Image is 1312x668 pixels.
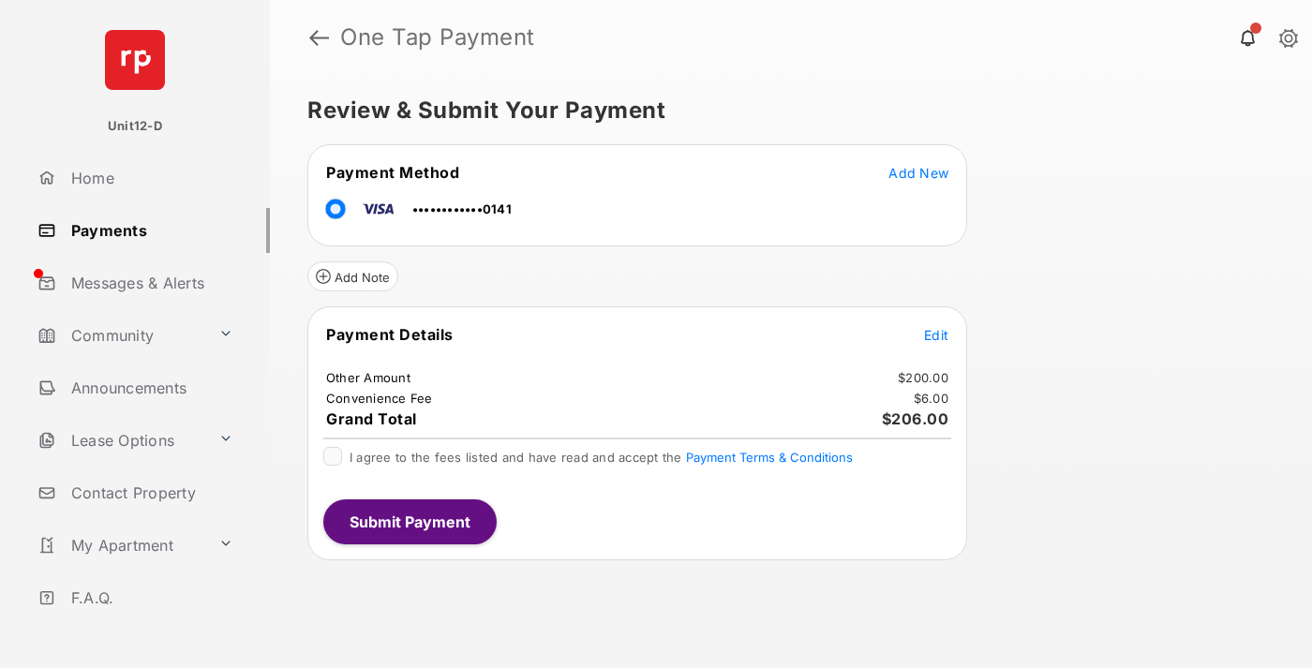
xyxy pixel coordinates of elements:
a: My Apartment [30,523,211,568]
span: Add New [888,165,948,181]
span: I agree to the fees listed and have read and accept the [350,450,853,465]
a: Announcements [30,365,270,410]
img: svg+xml;base64,PHN2ZyB4bWxucz0iaHR0cDovL3d3dy53My5vcmcvMjAwMC9zdmciIHdpZHRoPSI2NCIgaGVpZ2h0PSI2NC... [105,30,165,90]
a: Lease Options [30,418,211,463]
a: Community [30,313,211,358]
button: Add Note [307,261,398,291]
a: Home [30,156,270,200]
td: Convenience Fee [325,390,434,407]
span: ••••••••••••0141 [412,201,512,216]
a: Messages & Alerts [30,260,270,305]
button: I agree to the fees listed and have read and accept the [686,450,853,465]
a: Contact Property [30,470,270,515]
h5: Review & Submit Your Payment [307,99,1260,122]
p: Unit12-D [108,117,162,136]
button: Submit Payment [323,499,497,544]
td: $6.00 [913,390,949,407]
a: F.A.Q. [30,575,270,620]
span: Payment Method [326,163,459,182]
button: Add New [888,163,948,182]
span: Edit [924,327,948,343]
span: Payment Details [326,325,454,344]
button: Edit [924,325,948,344]
a: Payments [30,208,270,253]
span: $206.00 [882,409,949,428]
strong: One Tap Payment [340,26,535,49]
td: $200.00 [897,369,949,386]
span: Grand Total [326,409,417,428]
td: Other Amount [325,369,411,386]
